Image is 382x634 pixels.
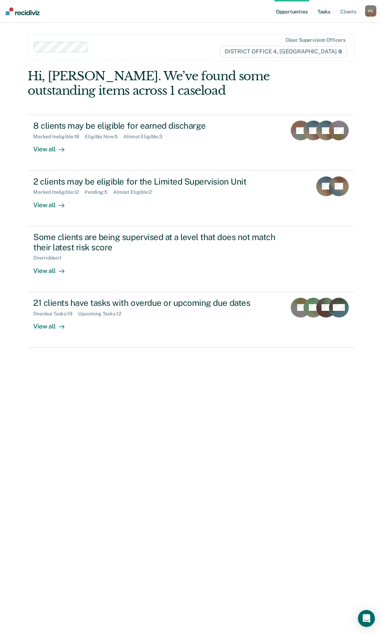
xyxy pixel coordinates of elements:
[33,298,281,308] div: 21 clients have tasks with overdue or upcoming due dates
[33,255,67,261] div: Overridden : 1
[33,121,281,131] div: 8 clients may be eligible for earned discharge
[85,189,113,195] div: Pending : 5
[33,134,85,140] div: Marked Ineligible : 18
[358,610,375,627] div: Open Intercom Messenger
[28,292,354,348] a: 21 clients have tasks with overdue or upcoming due datesOverdue Tasks:19Upcoming Tasks:12View all
[33,311,78,317] div: Overdue Tasks : 19
[113,189,157,195] div: Almost Eligible : 2
[28,115,354,170] a: 8 clients may be eligible for earned dischargeMarked Ineligible:18Eligible Now:5Almost Eligible:3...
[28,171,354,226] a: 2 clients may be eligible for the Limited Supervision UnitMarked Ineligible:12Pending:5Almost Eli...
[33,195,73,209] div: View all
[28,69,289,98] div: Hi, [PERSON_NAME]. We’ve found some outstanding items across 1 caseload
[6,7,40,15] img: Recidiviz
[365,5,376,17] div: P S
[28,226,354,292] a: Some clients are being supervised at a level that does not match their latest risk scoreOverridde...
[123,134,168,140] div: Almost Eligible : 3
[220,46,347,57] span: DISTRICT OFFICE 4, [GEOGRAPHIC_DATA]
[85,134,123,140] div: Eligible Now : 5
[365,5,376,17] button: PS
[33,140,73,153] div: View all
[33,316,73,330] div: View all
[78,311,127,317] div: Upcoming Tasks : 12
[33,261,73,275] div: View all
[33,189,85,195] div: Marked Ineligible : 12
[33,176,282,187] div: 2 clients may be eligible for the Limited Supervision Unit
[33,232,282,252] div: Some clients are being supervised at a level that does not match their latest risk score
[285,37,346,43] div: Clear supervision officers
